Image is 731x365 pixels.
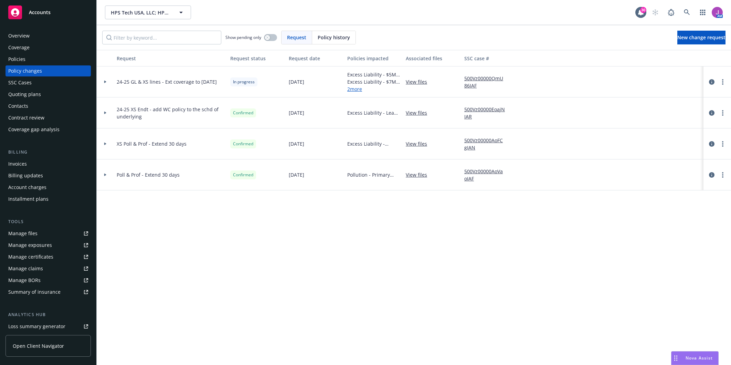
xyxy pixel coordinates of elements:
a: Billing updates [6,170,91,181]
div: Billing updates [8,170,43,181]
div: Toggle Row Expanded [97,97,114,128]
span: New change request [677,34,725,41]
button: SSC case # [462,50,513,66]
div: Request date [289,55,342,62]
div: Manage claims [8,263,43,274]
a: Installment plans [6,194,91,205]
span: Poll & Prof - Extend 30 days [117,171,180,178]
button: Associated files [403,50,462,66]
span: In progress [233,79,255,85]
a: Contacts [6,101,91,112]
span: Confirmed [233,172,253,178]
div: Analytics hub [6,311,91,318]
span: HPS Tech USA, LLC; HPS Tech [US_STATE], LLC [111,9,170,16]
a: Manage claims [6,263,91,274]
img: photo [712,7,723,18]
div: Coverage gap analysis [8,124,60,135]
a: SSC Cases [6,77,91,88]
a: View files [406,109,433,116]
a: Report a Bug [664,6,678,19]
a: more [719,140,727,148]
a: Manage certificates [6,251,91,262]
button: Nova Assist [671,351,719,365]
div: Quoting plans [8,89,41,100]
a: View files [406,171,433,178]
a: 500Vz00000EoajNIAR [464,106,510,120]
a: Switch app [696,6,710,19]
button: Request date [286,50,345,66]
a: Manage BORs [6,275,91,286]
div: Policies impacted [347,55,400,62]
span: Pollution - Primary Prof & Poll Liability [347,171,400,178]
div: Associated files [406,55,459,62]
div: Summary of insurance [8,286,61,298]
div: Manage exposures [8,240,52,251]
a: Manage exposures [6,240,91,251]
div: Billing [6,149,91,156]
span: Confirmed [233,141,253,147]
div: Invoices [8,158,27,169]
a: Quoting plans [6,89,91,100]
a: 500Vz00000QmU86IAF [464,75,510,89]
a: circleInformation [708,140,716,148]
span: Nova Assist [686,355,713,361]
div: Policies [8,54,25,65]
div: SSC case # [464,55,510,62]
a: Loss summary generator [6,321,91,332]
div: Policy changes [8,65,42,76]
div: Toggle Row Expanded [97,66,114,97]
div: Loss summary generator [8,321,65,332]
div: Request [117,55,225,62]
div: Coverage [8,42,30,53]
a: more [719,171,727,179]
div: 30 [640,7,646,13]
a: New change request [677,31,725,44]
span: Excess Liability - Excess Prof-Poll [347,140,400,147]
span: [DATE] [289,78,304,85]
div: Toggle Row Expanded [97,159,114,190]
div: Drag to move [671,352,680,365]
span: [DATE] [289,109,304,116]
a: View files [406,78,433,85]
span: 24-25 XS Endt - add WC policy to the schd of underlying [117,106,225,120]
span: Accounts [29,10,51,15]
button: HPS Tech USA, LLC; HPS Tech [US_STATE], LLC [105,6,191,19]
div: SSC Cases [8,77,32,88]
a: Invoices [6,158,91,169]
a: circleInformation [708,109,716,117]
a: Coverage gap analysis [6,124,91,135]
span: Excess Liability - $5Mx of Lead $3M [347,71,400,78]
a: Account charges [6,182,91,193]
span: Open Client Navigator [13,342,64,350]
div: Request status [230,55,283,62]
span: Show pending only [225,34,261,40]
a: 500Vz00000AoFCgIAN [464,137,510,151]
span: Excess Liability - Lead $3M [347,109,400,116]
a: Manage files [6,228,91,239]
a: Start snowing [648,6,662,19]
div: Manage files [8,228,38,239]
a: more [719,78,727,86]
a: Accounts [6,3,91,22]
a: Coverage [6,42,91,53]
div: Tools [6,218,91,225]
div: Manage BORs [8,275,41,286]
span: 24-25 GL & XS lines - Ext coverage to [DATE] [117,78,217,85]
span: Excess Liability - $7Mx of $8M [347,78,400,85]
a: View files [406,140,433,147]
a: circleInformation [708,78,716,86]
input: Filter by keyword... [102,31,221,44]
a: Overview [6,30,91,41]
a: 500Vz00000AoVaoIAF [464,168,510,182]
a: Contract review [6,112,91,123]
span: XS Poll & Prof - Extend 30 days [117,140,187,147]
div: Account charges [8,182,46,193]
div: Overview [8,30,30,41]
div: Manage certificates [8,251,53,262]
button: Policies impacted [345,50,403,66]
span: [DATE] [289,171,304,178]
span: Confirmed [233,110,253,116]
button: Request [114,50,227,66]
a: more [719,109,727,117]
